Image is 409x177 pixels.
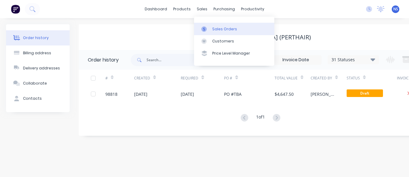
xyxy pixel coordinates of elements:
div: Created By [311,75,332,81]
a: Price Level Manager [194,47,274,59]
div: PO # [224,75,232,81]
a: dashboard [142,5,170,14]
div: Collaborate [23,81,47,86]
div: Price Level Manager [212,51,250,56]
div: Required [181,75,198,81]
div: [PERSON_NAME] [311,91,335,97]
button: Order history [6,30,70,45]
div: 1 of 1 [256,114,265,122]
div: Total Value [275,70,311,86]
a: Customers [194,35,274,47]
div: Order history [88,56,119,64]
div: PO # [224,70,275,86]
div: Total Value [275,75,298,81]
div: [DATE] [181,91,194,97]
div: Created [134,70,181,86]
div: sales [194,5,210,14]
div: Status [347,70,397,86]
div: 98818 [105,91,117,97]
img: Factory [11,5,20,14]
div: $4,647.50 [275,91,294,97]
div: Delivery addresses [23,65,60,71]
div: PO #TBA [224,91,242,97]
div: 31 Statuses [328,56,379,63]
span: Draft [347,89,383,97]
button: Delivery addresses [6,61,70,76]
button: Billing address [6,45,70,61]
div: purchasing [210,5,238,14]
div: Required [181,70,224,86]
a: Sales Orders [194,23,274,35]
input: Search... [147,54,206,66]
span: NS [393,6,398,12]
div: productivity [238,5,267,14]
button: Contacts [6,91,70,106]
input: Invoice Date [270,55,321,65]
div: Created By [311,70,347,86]
div: # [105,75,108,81]
button: Collaborate [6,76,70,91]
div: Order history [23,35,49,41]
div: # [105,70,134,86]
div: Created [134,75,150,81]
div: [DATE] [134,91,147,97]
div: products [170,5,194,14]
div: Status [347,75,360,81]
div: Contacts [23,96,42,101]
div: Sales Orders [212,26,237,32]
div: Billing address [23,50,51,56]
div: Customers [212,38,234,44]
